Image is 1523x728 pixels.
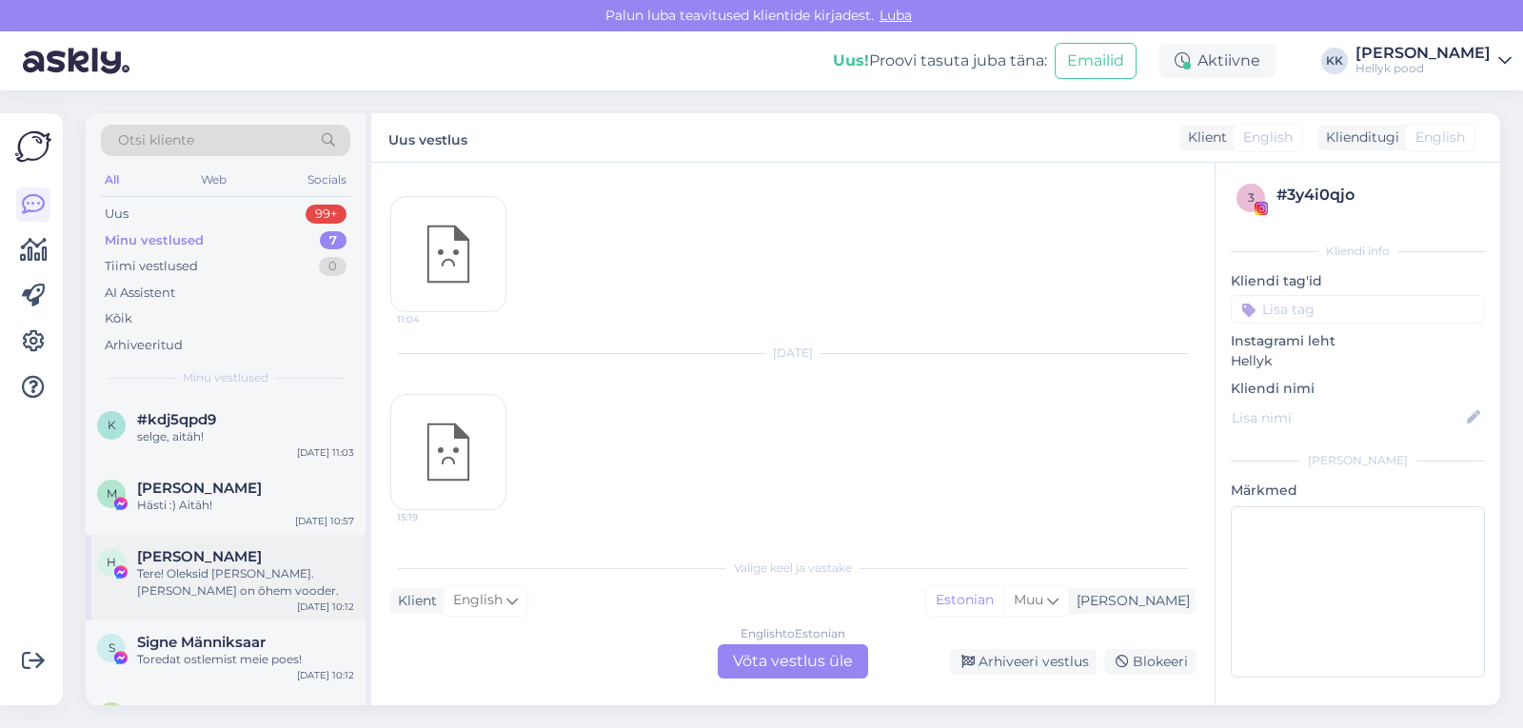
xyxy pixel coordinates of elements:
p: Märkmed [1231,481,1485,501]
div: Arhiveeri vestlus [950,649,1097,675]
div: KK [1321,48,1348,74]
span: Marika Kundla [137,480,262,497]
span: Muu [1014,591,1043,608]
div: Socials [304,167,350,192]
span: Otsi kliente [118,130,194,150]
div: Tere! Oleksid [PERSON_NAME]. [PERSON_NAME] on õhem vooder. [137,565,354,600]
div: selge, aitäh! [137,428,354,445]
p: Kliendi tag'id [1231,271,1485,291]
div: Hästi :) Aitäh! [137,497,354,514]
div: All [101,167,123,192]
span: Minu vestlused [183,369,268,386]
label: Uus vestlus [388,125,467,150]
div: [DATE] 11:03 [297,445,354,460]
a: [PERSON_NAME]Hellyk pood [1355,46,1512,76]
span: #5oyhddzy [137,702,219,719]
b: Uus! [833,51,869,69]
div: [DATE] 10:12 [297,668,354,682]
input: Lisa nimi [1232,407,1463,428]
input: Lisa tag [1231,295,1485,324]
div: English to Estonian [741,625,845,642]
div: Toredat ostlemist meie poes! [137,651,354,668]
div: Klienditugi [1318,128,1399,148]
span: English [1415,128,1465,148]
span: M [107,486,117,501]
p: Kliendi nimi [1231,379,1485,399]
button: Emailid [1055,43,1137,79]
span: English [1243,128,1293,148]
div: Valige keel ja vastake [390,560,1196,577]
div: Kõik [105,309,132,328]
span: English [453,590,503,611]
div: Võta vestlus üle [718,644,868,679]
div: Hellyk pood [1355,61,1491,76]
div: [DATE] [390,344,1196,362]
div: Klient [390,591,437,611]
span: Helerin Mõttus [137,548,262,565]
p: Hellyk [1231,351,1485,371]
span: H [107,555,116,569]
div: Blokeeri [1104,649,1196,675]
span: S [109,640,115,655]
div: Tiimi vestlused [105,257,198,276]
div: [DATE] 10:12 [297,600,354,614]
div: Estonian [926,586,1003,615]
div: Minu vestlused [105,231,204,250]
div: 99+ [306,205,346,224]
div: Arhiveeritud [105,336,183,355]
div: Kliendi info [1231,243,1485,260]
div: 0 [319,257,346,276]
div: 7 [320,231,346,250]
span: #kdj5qpd9 [137,411,216,428]
img: Askly Logo [15,128,51,165]
span: 3 [1248,190,1255,205]
div: [PERSON_NAME] [1355,46,1491,61]
span: 15:19 [397,510,468,524]
div: AI Assistent [105,284,175,303]
div: [DATE] 10:57 [295,514,354,528]
div: Uus [105,205,129,224]
div: [PERSON_NAME] [1069,591,1190,611]
span: 11:04 [397,312,468,326]
div: Web [197,167,230,192]
div: # 3y4i0qjo [1276,184,1479,207]
span: Luba [874,7,918,24]
div: Proovi tasuta juba täna: [833,49,1047,72]
div: [PERSON_NAME] [1231,452,1485,469]
div: Klient [1180,128,1227,148]
p: Instagrami leht [1231,331,1485,351]
span: Signe Männiksaar [137,634,266,651]
div: Aktiivne [1159,44,1276,78]
span: k [108,418,116,432]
